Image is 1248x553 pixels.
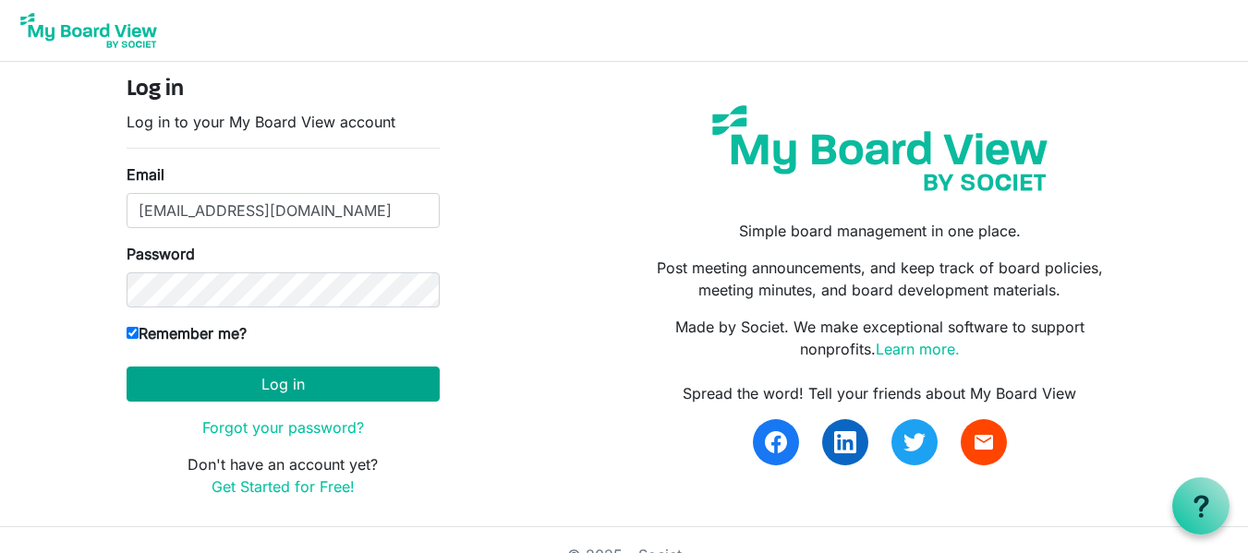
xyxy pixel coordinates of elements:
p: Post meeting announcements, and keep track of board policies, meeting minutes, and board developm... [637,257,1121,301]
p: Don't have an account yet? [127,453,440,498]
input: Remember me? [127,327,139,339]
a: Learn more. [876,340,960,358]
span: email [973,431,995,453]
h4: Log in [127,77,440,103]
button: Log in [127,367,440,402]
a: Forgot your password? [202,418,364,437]
label: Remember me? [127,322,247,344]
p: Simple board management in one place. [637,220,1121,242]
p: Made by Societ. We make exceptional software to support nonprofits. [637,316,1121,360]
img: linkedin.svg [834,431,856,453]
img: My Board View Logo [15,7,163,54]
label: Email [127,163,164,186]
label: Password [127,243,195,265]
p: Log in to your My Board View account [127,111,440,133]
div: Spread the word! Tell your friends about My Board View [637,382,1121,404]
img: my-board-view-societ.svg [698,91,1061,205]
img: facebook.svg [765,431,787,453]
a: Get Started for Free! [212,477,355,496]
a: email [961,419,1007,465]
img: twitter.svg [903,431,926,453]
